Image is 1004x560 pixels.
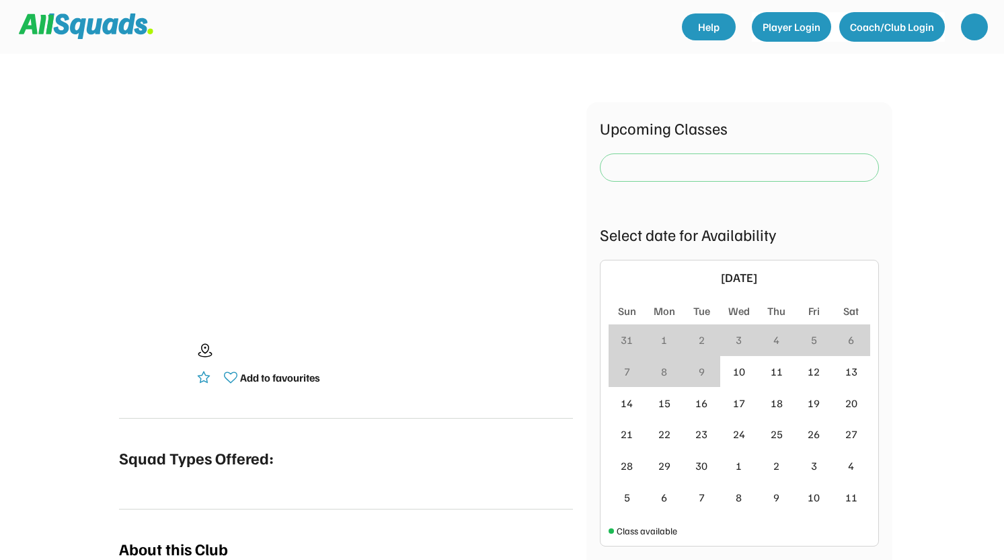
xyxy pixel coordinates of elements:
div: Add to favourites [240,370,320,386]
div: 20 [845,395,857,411]
div: Mon [654,303,675,319]
div: Thu [767,303,785,319]
div: 11 [845,489,857,505]
div: 8 [661,363,667,380]
div: 1 [661,332,667,348]
div: Wed [728,303,750,319]
div: 25 [771,426,783,442]
div: 22 [658,426,670,442]
div: 2 [699,332,705,348]
img: yH5BAEAAAAALAAAAAABAAEAAAIBRAA7 [119,330,186,398]
div: Upcoming Classes [600,116,879,140]
div: 6 [848,332,854,348]
button: Player Login [752,12,831,42]
div: 26 [808,426,820,442]
a: Help [682,13,736,40]
div: Sun [618,303,636,319]
div: 6 [661,489,667,505]
div: 23 [695,426,707,442]
div: 5 [811,332,817,348]
div: Fri [808,303,820,319]
div: 5 [624,489,630,505]
button: Coach/Club Login [839,12,945,42]
div: 28 [621,458,633,474]
div: 27 [845,426,857,442]
div: 2 [773,458,779,474]
div: 3 [811,458,817,474]
div: 10 [808,489,820,505]
div: 30 [695,458,707,474]
div: Squad Types Offered: [119,446,274,470]
img: Squad%20Logo.svg [19,13,153,39]
div: 1 [736,458,742,474]
div: 4 [848,458,854,474]
div: 9 [773,489,779,505]
div: Sat [843,303,859,319]
div: 3 [736,332,742,348]
div: 17 [733,395,745,411]
div: 7 [699,489,705,505]
div: 31 [621,332,633,348]
div: 4 [773,332,779,348]
div: 15 [658,395,670,411]
div: 10 [733,363,745,380]
img: yH5BAEAAAAALAAAAAABAAEAAAIBRAA7 [968,20,981,34]
div: 19 [808,395,820,411]
div: Select date for Availability [600,222,879,246]
div: 9 [699,363,705,380]
div: 21 [621,426,633,442]
div: 12 [808,363,820,380]
div: [DATE] [631,269,847,287]
div: 14 [621,395,633,411]
div: Tue [693,303,710,319]
div: 29 [658,458,670,474]
img: yH5BAEAAAAALAAAAAABAAEAAAIBRAA7 [161,102,531,304]
div: 8 [736,489,742,505]
div: 24 [733,426,745,442]
div: 11 [771,363,783,380]
div: Class available [617,524,677,538]
div: 7 [624,363,630,380]
div: 13 [845,363,857,380]
div: 18 [771,395,783,411]
div: 16 [695,395,707,411]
